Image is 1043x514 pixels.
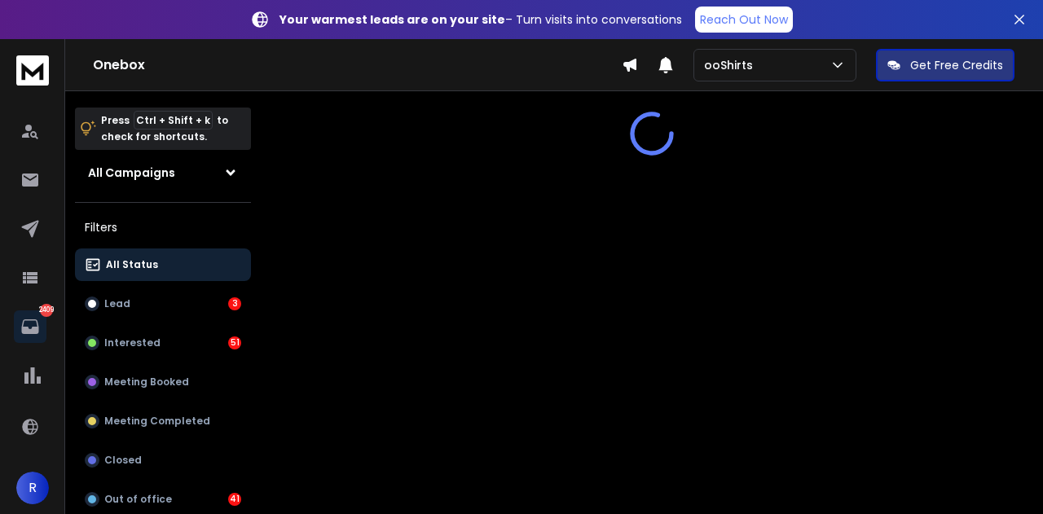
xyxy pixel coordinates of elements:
p: All Status [106,258,158,271]
p: Reach Out Now [700,11,788,28]
p: Out of office [104,493,172,506]
p: – Turn visits into conversations [279,11,682,28]
div: 3 [228,297,241,310]
p: Press to check for shortcuts. [101,112,228,145]
button: All Campaigns [75,156,251,189]
button: All Status [75,248,251,281]
a: 2409 [14,310,46,343]
strong: Your warmest leads are on your site [279,11,505,28]
h3: Filters [75,216,251,239]
p: ooShirts [704,57,759,73]
p: Get Free Credits [910,57,1003,73]
button: R [16,472,49,504]
h1: All Campaigns [88,165,175,181]
button: Lead3 [75,288,251,320]
p: Lead [104,297,130,310]
p: Meeting Booked [104,376,189,389]
p: 2409 [40,304,53,317]
img: logo [16,55,49,86]
div: 51 [228,336,241,349]
a: Reach Out Now [695,7,793,33]
button: Interested51 [75,327,251,359]
p: Interested [104,336,161,349]
div: 41 [228,493,241,506]
button: Get Free Credits [876,49,1014,81]
h1: Onebox [93,55,622,75]
p: Meeting Completed [104,415,210,428]
p: Closed [104,454,142,467]
button: Meeting Booked [75,366,251,398]
span: Ctrl + Shift + k [134,111,213,130]
button: Meeting Completed [75,405,251,437]
button: Closed [75,444,251,477]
